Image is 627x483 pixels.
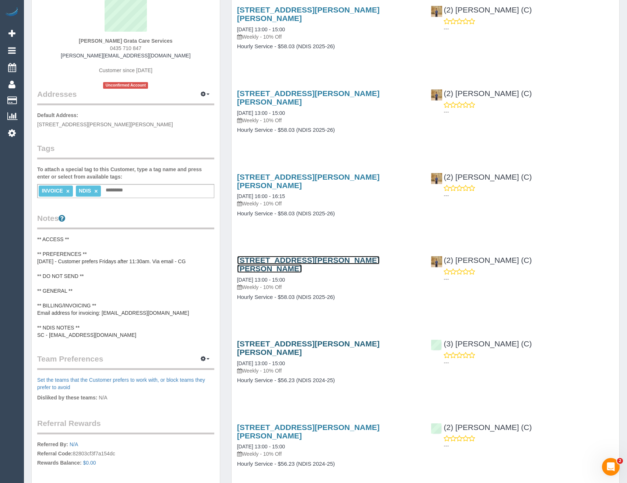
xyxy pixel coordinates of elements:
[431,339,532,348] a: (3) [PERSON_NAME] (C)
[94,188,98,194] a: ×
[237,256,380,273] a: [STREET_ADDRESS][PERSON_NAME][PERSON_NAME]
[83,460,96,466] a: $0.00
[444,442,614,449] p: ---
[444,359,614,366] p: ---
[431,6,532,14] a: (2) [PERSON_NAME] (C)
[237,283,420,291] p: Weekly - 10% Off
[37,213,214,229] legend: Notes
[99,67,152,73] span: Customer since [DATE]
[444,275,614,283] p: ---
[237,423,380,440] a: [STREET_ADDRESS][PERSON_NAME][PERSON_NAME]
[37,112,78,119] label: Default Address:
[237,211,420,217] h4: Hourly Service - $58.03 (NDIS 2025-26)
[70,441,78,447] a: N/A
[4,7,19,18] img: Automaid Logo
[237,360,285,366] a: [DATE] 13:00 - 15:00
[237,6,380,22] a: [STREET_ADDRESS][PERSON_NAME][PERSON_NAME]
[237,200,420,207] p: Weekly - 10% Off
[444,192,614,199] p: ---
[237,33,420,40] p: Weekly - 10% Off
[431,423,532,431] a: (2) [PERSON_NAME] (C)
[237,110,285,116] a: [DATE] 13:00 - 15:00
[602,458,620,476] iframe: Intercom live chat
[237,89,380,106] a: [STREET_ADDRESS][PERSON_NAME][PERSON_NAME]
[37,450,73,457] label: Referral Code:
[37,418,214,434] legend: Referral Rewards
[237,461,420,467] h4: Hourly Service - $56.23 (NDIS 2024-25)
[237,277,285,283] a: [DATE] 13:00 - 15:00
[617,458,623,464] span: 2
[37,236,214,339] pre: ** ACCESS ** ** PREFERENCES ** [DATE] - Customer prefers Fridays after 11:30am. Via email - CG **...
[431,256,532,264] a: (2) [PERSON_NAME] (C)
[431,89,442,101] img: (2) Qiyang Bo (C)
[61,53,190,59] a: [PERSON_NAME][EMAIL_ADDRESS][DOMAIN_NAME]
[237,173,380,190] a: [STREET_ADDRESS][PERSON_NAME][PERSON_NAME]
[237,27,285,32] a: [DATE] 13:00 - 15:00
[99,395,107,401] span: N/A
[237,294,420,300] h4: Hourly Service - $58.03 (NDIS 2025-26)
[37,459,82,466] label: Rewards Balance:
[37,441,214,468] p: 82803cf3f7a154dc
[79,188,91,194] span: NDIS
[103,82,148,88] span: Unconfirmed Account
[37,353,214,370] legend: Team Preferences
[37,121,173,127] span: [STREET_ADDRESS][PERSON_NAME][PERSON_NAME]
[237,450,420,458] p: Weekly - 10% Off
[237,117,420,124] p: Weekly - 10% Off
[431,256,442,267] img: (2) Qiyang Bo (C)
[237,444,285,449] a: [DATE] 13:00 - 15:00
[444,25,614,32] p: ---
[66,188,70,194] a: ×
[431,6,442,17] img: (2) Qiyang Bo (C)
[79,38,172,44] strong: [PERSON_NAME] Grata Care Services
[237,127,420,133] h4: Hourly Service - $58.03 (NDIS 2025-26)
[237,339,380,356] a: [STREET_ADDRESS][PERSON_NAME][PERSON_NAME]
[431,173,442,184] img: (2) Qiyang Bo (C)
[37,377,205,390] a: Set the teams that the Customer prefers to work with, or block teams they prefer to avoid
[237,367,420,374] p: Weekly - 10% Off
[110,45,142,51] span: 0435 710 847
[42,188,63,194] span: INVOICE
[431,173,532,181] a: (2) [PERSON_NAME] (C)
[37,394,97,401] label: Disliked by these teams:
[37,143,214,159] legend: Tags
[237,377,420,384] h4: Hourly Service - $56.23 (NDIS 2024-25)
[237,43,420,50] h4: Hourly Service - $58.03 (NDIS 2025-26)
[431,89,532,98] a: (2) [PERSON_NAME] (C)
[237,193,285,199] a: [DATE] 16:00 - 16:15
[444,108,614,116] p: ---
[37,166,214,180] label: To attach a special tag to this Customer, type a tag name and press enter or select from availabl...
[37,441,68,448] label: Referred By:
